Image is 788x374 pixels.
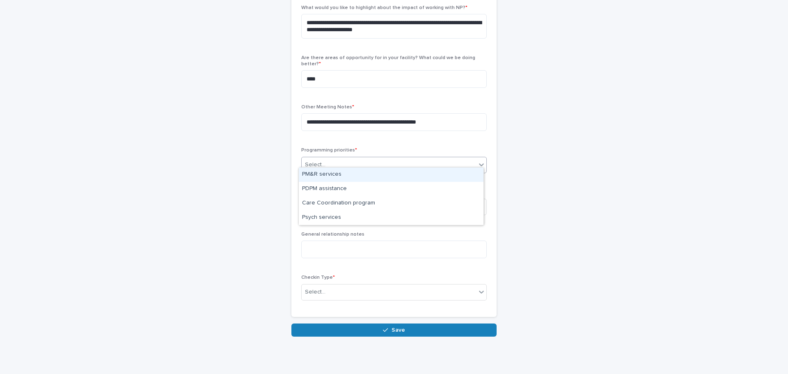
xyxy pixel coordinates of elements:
span: What would you like to highlight about the impact of working with NP? [301,5,467,10]
span: General relationship notes [301,232,364,237]
div: Select... [305,288,325,296]
span: Are there areas of opportunity for in your facility? What could we be doing better? [301,55,475,66]
span: Other Meeting Notes [301,105,354,110]
span: Programming priorities [301,148,357,153]
div: Select... [305,161,325,169]
span: Checkin Type [301,275,335,280]
span: Save [392,327,405,333]
div: PDPM assistance [299,182,483,196]
div: PM&R services [299,167,483,182]
div: Care Coordination program [299,196,483,211]
button: Save [291,324,497,337]
div: Psych services [299,211,483,225]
